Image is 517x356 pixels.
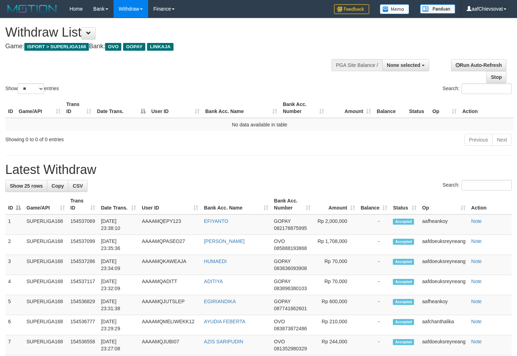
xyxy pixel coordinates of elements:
[274,326,307,331] span: Copy 083873872486 to clipboard
[105,43,121,51] span: OVO
[274,225,307,231] span: Copy 082178875995 to clipboard
[393,299,414,305] span: Accepted
[5,275,24,295] td: 4
[443,180,512,191] label: Search:
[393,219,414,225] span: Accepted
[471,279,482,284] a: Note
[68,214,98,235] td: 154537069
[419,235,468,255] td: aafdoeuksreyneang
[204,218,228,224] a: EFIYANTO
[5,98,16,118] th: ID
[204,299,236,304] a: EGIRIANDIKA
[492,134,512,146] a: Next
[68,275,98,295] td: 154537117
[274,319,285,324] span: OVO
[387,62,420,68] span: None selected
[68,255,98,275] td: 154537286
[68,194,98,214] th: Trans ID: activate to sort column ascending
[5,163,512,177] h1: Latest Withdraw
[314,194,358,214] th: Amount: activate to sort column ascending
[314,255,358,275] td: Rp 70,000
[471,238,482,244] a: Note
[201,194,271,214] th: Bank Acc. Name: activate to sort column ascending
[358,335,390,355] td: -
[460,98,514,118] th: Action
[462,83,512,94] input: Search:
[419,295,468,315] td: aafheankoy
[274,266,307,271] span: Copy 083836093908 to clipboard
[139,194,201,214] th: User ID: activate to sort column ascending
[5,118,514,131] td: No data available in table
[274,339,285,344] span: OVO
[5,295,24,315] td: 5
[393,339,414,345] span: Accepted
[24,315,68,335] td: SUPERLIGA168
[380,4,409,14] img: Button%20Memo.svg
[314,315,358,335] td: Rp 210,000
[419,255,468,275] td: aafdoeuksreyneang
[5,235,24,255] td: 2
[393,239,414,245] span: Accepted
[5,4,59,14] img: MOTION_logo.png
[98,275,139,295] td: [DATE] 23:32:09
[471,258,482,264] a: Note
[280,98,327,118] th: Bank Acc. Number: activate to sort column ascending
[98,295,139,315] td: [DATE] 23:31:38
[148,98,202,118] th: User ID: activate to sort column ascending
[274,279,291,284] span: GOPAY
[16,98,63,118] th: Game/API: activate to sort column ascending
[451,59,506,71] a: Run Auto-Refresh
[63,98,94,118] th: Trans ID: activate to sort column ascending
[358,255,390,275] td: -
[5,25,337,39] h1: Withdraw List
[24,275,68,295] td: SUPERLIGA168
[139,214,201,235] td: AAAAMQEPY123
[358,235,390,255] td: -
[5,255,24,275] td: 3
[5,180,47,192] a: Show 25 rows
[204,279,223,284] a: ADITIYA
[462,180,512,191] input: Search:
[5,133,210,143] div: Showing 0 to 0 of 0 entries
[430,98,460,118] th: Op: activate to sort column ascending
[443,83,512,94] label: Search:
[204,339,243,344] a: AZIS SARIPUDIN
[24,214,68,235] td: SUPERLIGA168
[419,214,468,235] td: aafheankoy
[382,59,429,71] button: None selected
[393,279,414,285] span: Accepted
[73,183,83,189] span: CSV
[358,295,390,315] td: -
[274,346,307,351] span: Copy 081352980329 to clipboard
[68,180,87,192] a: CSV
[139,275,201,295] td: AAAAMQADITT
[98,214,139,235] td: [DATE] 23:38:10
[358,275,390,295] td: -
[98,315,139,335] td: [DATE] 23:29:29
[358,194,390,214] th: Balance: activate to sort column ascending
[332,59,382,71] div: PGA Site Balance /
[139,235,201,255] td: AAAAMQPASEO27
[98,194,139,214] th: Date Trans.: activate to sort column ascending
[468,194,512,214] th: Action
[374,98,406,118] th: Balance
[274,306,307,311] span: Copy 087741862601 to clipboard
[393,319,414,325] span: Accepted
[271,194,314,214] th: Bank Acc. Number: activate to sort column ascending
[98,255,139,275] td: [DATE] 23:34:09
[390,194,419,214] th: Status: activate to sort column ascending
[123,43,145,51] span: GOPAY
[314,275,358,295] td: Rp 70,000
[24,43,89,51] span: ISPORT > SUPERLIGA168
[24,194,68,214] th: Game/API: activate to sort column ascending
[420,4,455,14] img: panduan.png
[406,98,430,118] th: Status
[274,299,291,304] span: GOPAY
[98,335,139,355] td: [DATE] 23:27:08
[274,218,291,224] span: GOPAY
[471,299,482,304] a: Note
[5,43,337,50] h4: Game: Bank:
[358,315,390,335] td: -
[51,183,64,189] span: Copy
[18,83,44,94] select: Showentries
